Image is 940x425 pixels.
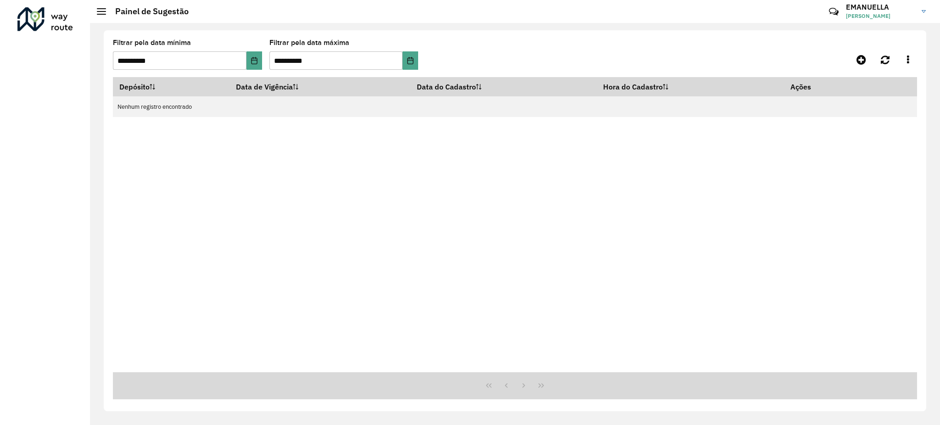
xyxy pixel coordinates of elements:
[269,37,349,48] label: Filtrar pela data máxima
[410,77,597,96] th: Data do Cadastro
[824,2,844,22] a: Contato Rápido
[403,51,418,70] button: Choose Date
[846,3,915,11] h3: EMANUELLA
[784,77,839,96] th: Ações
[113,96,917,117] td: Nenhum registro encontrado
[246,51,262,70] button: Choose Date
[113,77,229,96] th: Depósito
[106,6,189,17] h2: Painel de Sugestão
[597,77,784,96] th: Hora do Cadastro
[229,77,410,96] th: Data de Vigência
[846,12,915,20] span: [PERSON_NAME]
[113,37,191,48] label: Filtrar pela data mínima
